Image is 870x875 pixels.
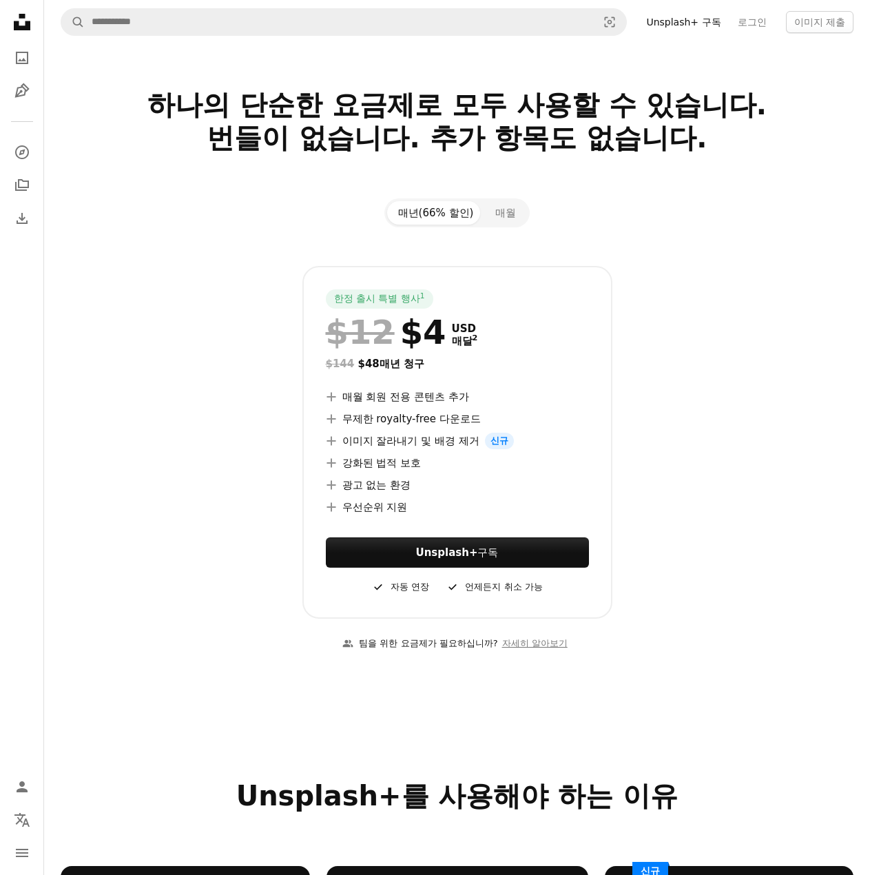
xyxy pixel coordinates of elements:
[8,77,36,105] a: 일러스트
[498,632,572,655] a: 자세히 알아보기
[326,314,446,350] div: $4
[786,11,853,33] button: 이미지 제출
[342,637,497,651] div: 팀을 위한 요금제가 필요하십니까?
[326,356,589,372] div: $48 매년 청구
[326,477,589,493] li: 광고 없는 환경
[326,314,395,350] span: $12
[326,455,589,471] li: 강화된 법적 보호
[484,201,527,225] button: 매월
[8,839,36,867] button: 메뉴
[417,292,428,306] a: 1
[485,433,514,449] span: 신규
[473,333,478,342] sup: 2
[8,44,36,72] a: 사진
[729,11,775,33] a: 로그인
[326,537,589,568] button: Unsplash+구독
[61,8,627,36] form: 사이트 전체에서 이미지 찾기
[8,773,36,801] a: 로그인 / 가입
[371,579,429,595] div: 자동 연장
[452,335,478,347] span: 매달
[593,9,626,35] button: 시각적 검색
[326,499,589,515] li: 우선순위 지원
[8,806,36,834] button: 언어
[326,433,589,449] li: 이미지 잘라내기 및 배경 제거
[61,9,85,35] button: Unsplash 검색
[446,579,542,595] div: 언제든지 취소 가능
[420,291,425,300] sup: 1
[326,411,589,427] li: 무제한 royalty-free 다운로드
[326,358,355,370] span: $144
[638,11,729,33] a: Unsplash+ 구독
[61,779,853,812] h2: Unsplash+를 사용해야 하는 이유
[452,322,478,335] span: USD
[326,289,433,309] div: 한정 출시 특별 행사
[470,335,481,347] a: 2
[387,201,485,225] button: 매년(66% 할인)
[326,389,589,405] li: 매월 회원 전용 콘텐츠 추가
[8,172,36,199] a: 컬렉션
[8,138,36,166] a: 탐색
[8,205,36,232] a: 다운로드 내역
[61,88,853,187] h2: 하나의 단순한 요금제로 모두 사용할 수 있습니다. 번들이 없습니다. 추가 항목도 없습니다.
[8,8,36,39] a: 홈 — Unsplash
[416,546,478,559] strong: Unsplash+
